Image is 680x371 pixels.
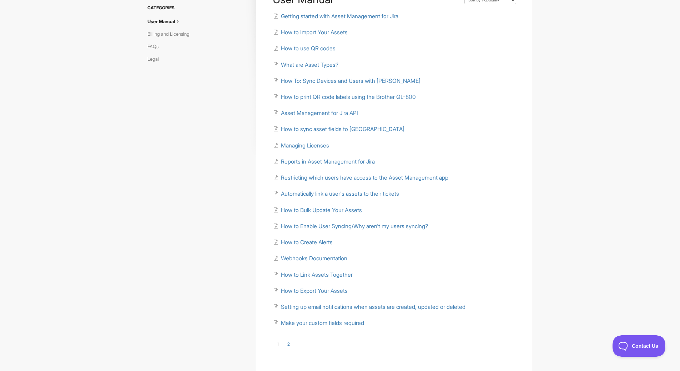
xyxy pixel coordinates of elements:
[281,142,329,149] span: Managing Licenses
[273,223,428,230] a: How to Enable User Syncing/Why aren't my users syncing?
[273,320,364,326] a: Make your custom fields required
[281,158,375,165] span: Reports in Asset Management for Jira
[281,223,428,230] span: How to Enable User Syncing/Why aren't my users syncing?
[281,207,362,214] span: How to Bulk Update Your Assets
[273,94,416,100] a: How to print QR code labels using the Brother QL-800
[281,271,353,278] span: How to Link Assets Together
[281,110,358,116] span: Asset Management for Jira API
[147,16,187,27] a: User Manual
[281,126,404,132] span: How to sync asset fields to [GEOGRAPHIC_DATA]
[281,190,399,197] span: Automatically link a user's assets to their tickets
[273,239,333,246] a: How to Create Alerts
[273,13,398,20] a: Getting started with Asset Management for Jira
[273,142,329,149] a: Managing Licenses
[281,239,333,246] span: How to Create Alerts
[147,1,236,14] h3: Categories
[147,53,164,65] a: Legal
[281,174,448,181] span: Restricting which users have access to the Asset Management app
[273,77,420,84] a: How To: Sync Devices and Users with [PERSON_NAME]
[273,45,336,52] a: How to use QR codes
[273,255,347,262] a: Webhooks Documentation
[281,320,364,326] span: Make your custom fields required
[147,41,164,52] a: FAQs
[281,13,398,20] span: Getting started with Asset Management for Jira
[273,271,353,278] a: How to Link Assets Together
[281,29,348,36] span: How to Import Your Assets
[273,29,348,36] a: How to Import Your Assets
[273,110,358,116] a: Asset Management for Jira API
[273,190,399,197] a: Automatically link a user's assets to their tickets
[283,341,294,347] a: 2
[273,287,348,294] a: How to Export Your Assets
[273,158,375,165] a: Reports in Asset Management for Jira
[273,174,448,181] a: Restricting which users have access to the Asset Management app
[281,94,416,100] span: How to print QR code labels using the Brother QL-800
[273,304,465,310] a: Setting up email notifications when assets are created, updated or deleted
[613,335,666,357] iframe: Toggle Customer Support
[273,61,338,68] a: What are Asset Types?
[281,287,348,294] span: How to Export Your Assets
[273,126,404,132] a: How to sync asset fields to [GEOGRAPHIC_DATA]
[281,77,420,84] span: How To: Sync Devices and Users with [PERSON_NAME]
[273,341,283,347] a: 1
[147,28,195,40] a: Billing and Licensing
[281,45,336,52] span: How to use QR codes
[281,61,338,68] span: What are Asset Types?
[281,255,347,262] span: Webhooks Documentation
[273,207,362,214] a: How to Bulk Update Your Assets
[281,304,465,310] span: Setting up email notifications when assets are created, updated or deleted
